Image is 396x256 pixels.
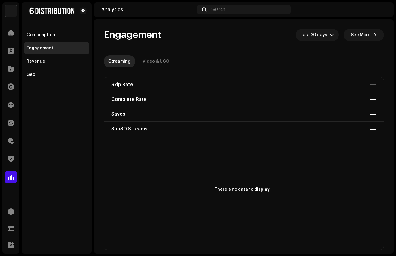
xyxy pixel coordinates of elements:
[24,29,89,41] re-m-nav-item: Consumption
[377,5,386,14] img: a79494ee-3d45-4b15-ac8c-797e8d270e91
[101,7,195,12] div: Analytics
[211,7,225,12] span: Search
[344,29,384,41] button: See More
[215,187,270,192] text: There's no data to display
[27,7,77,14] img: 9a4f9890-667c-4782-a352-758e93be9c8f
[330,29,334,41] div: dropdown trigger
[27,46,53,51] div: Engagement
[27,33,55,37] div: Consumption
[27,72,35,77] div: Geo
[5,5,17,17] img: fabd7685-461d-4ec7-a3a2-b7df7d31ef80
[370,109,376,119] div: —
[104,29,161,41] span: Engagement
[24,55,89,67] re-m-nav-item: Revenue
[111,80,133,89] div: Skip Rate
[24,42,89,54] re-m-nav-item: Engagement
[24,69,89,81] re-m-nav-item: Geo
[143,55,169,67] div: Video & UGC
[111,95,147,104] div: Complete Rate
[27,59,45,64] div: Revenue
[370,124,376,134] div: —
[370,80,376,89] div: —
[108,55,130,67] div: Streaming
[111,109,125,119] div: Saves
[351,29,371,41] span: See More
[111,124,148,134] div: Sub30 Streams
[370,95,376,104] div: —
[300,29,330,41] span: Last 30 days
